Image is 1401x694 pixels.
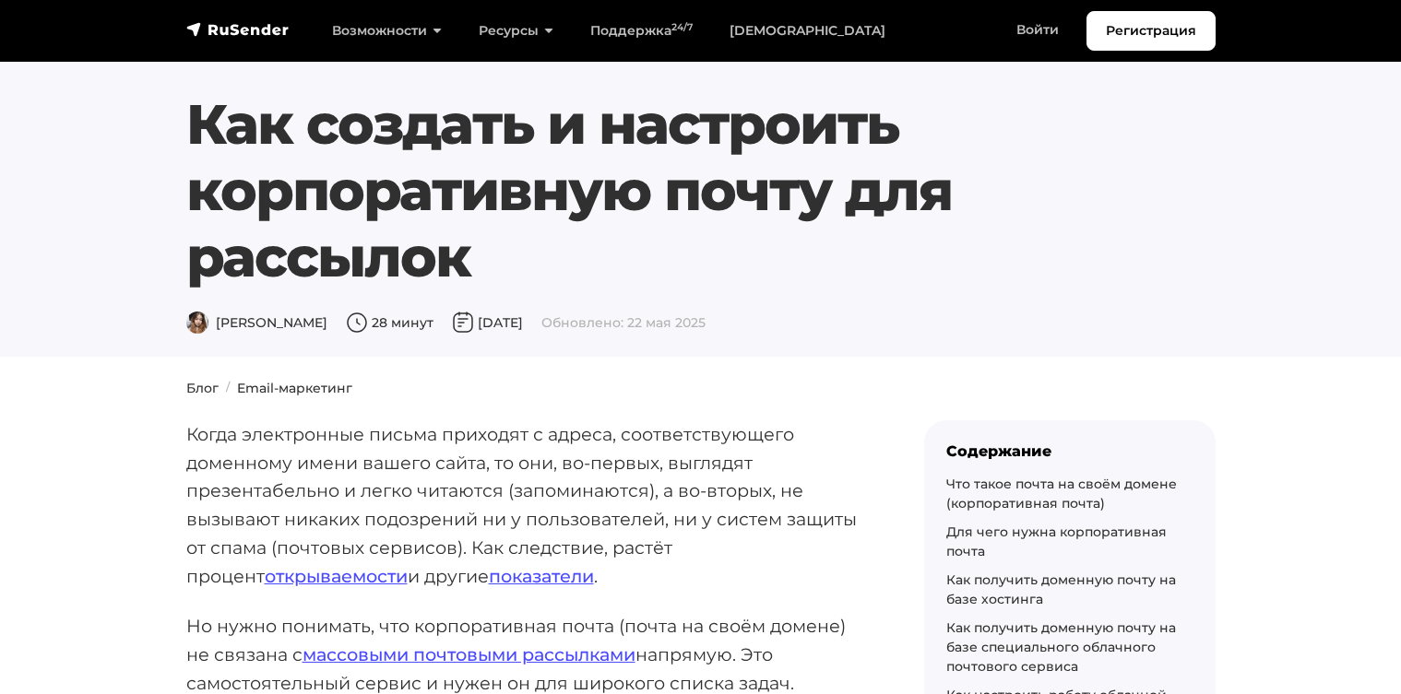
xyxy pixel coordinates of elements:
[946,571,1176,607] a: Как получить доменную почту на базе хостинга
[946,476,1177,512] a: Что такое почта на своём домене (корпоративная почта)
[946,442,1193,460] div: Содержание
[1086,11,1216,51] a: Регистрация
[452,312,474,334] img: Дата публикации
[186,20,290,39] img: RuSender
[303,643,635,665] a: массовыми почтовыми рассылками
[572,12,711,50] a: Поддержка24/7
[314,12,460,50] a: Возможности
[946,619,1176,675] a: Как получить доменную почту на базе специального облачного почтового сервиса
[265,565,408,587] a: открываемости
[998,11,1077,49] a: Войти
[711,12,904,50] a: [DEMOGRAPHIC_DATA]
[186,91,1128,290] h1: Как создать и настроить корпоративную почту для рассылок
[175,379,1227,398] nav: breadcrumb
[489,565,594,587] a: показатели
[186,380,219,396] a: Блог
[671,21,693,33] sup: 24/7
[219,379,352,398] li: Email-маркетинг
[946,523,1167,559] a: Для чего нужна корпоративная почта
[346,314,433,331] span: 28 минут
[186,314,327,331] span: [PERSON_NAME]
[460,12,572,50] a: Ресурсы
[541,314,706,331] span: Обновлено: 22 мая 2025
[452,314,523,331] span: [DATE]
[186,420,865,590] p: Когда электронные письма приходят с адреса, соответствующего доменному имени вашего сайта, то они...
[346,312,368,334] img: Время чтения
